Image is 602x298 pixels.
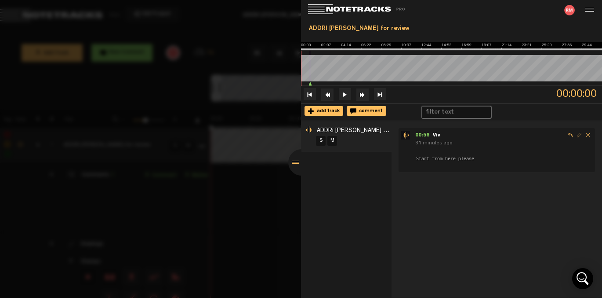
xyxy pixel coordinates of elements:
[584,131,592,140] span: Delete comment
[308,4,413,15] img: logo_white.svg
[415,141,452,146] span: 31 minutes ago
[422,107,482,118] input: filter text
[433,133,440,138] span: Viv
[572,268,593,289] div: Open Intercom Messenger
[316,136,326,146] a: S
[575,131,584,140] span: Edit comment
[556,86,602,103] span: 00:00:00
[564,5,575,15] img: letters
[415,133,433,138] span: 00:56
[347,106,386,116] div: comment
[317,128,409,134] span: ADDRi [PERSON_NAME] for review
[566,131,575,140] span: Reply to comment
[301,42,602,50] img: ruler
[305,106,343,116] div: add track
[314,109,340,114] span: add track
[401,131,410,140] img: star-track.png
[415,155,475,162] span: Start from here please
[305,21,598,37] div: ADDRI [PERSON_NAME] for review
[327,136,337,146] a: M
[356,109,383,114] span: comment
